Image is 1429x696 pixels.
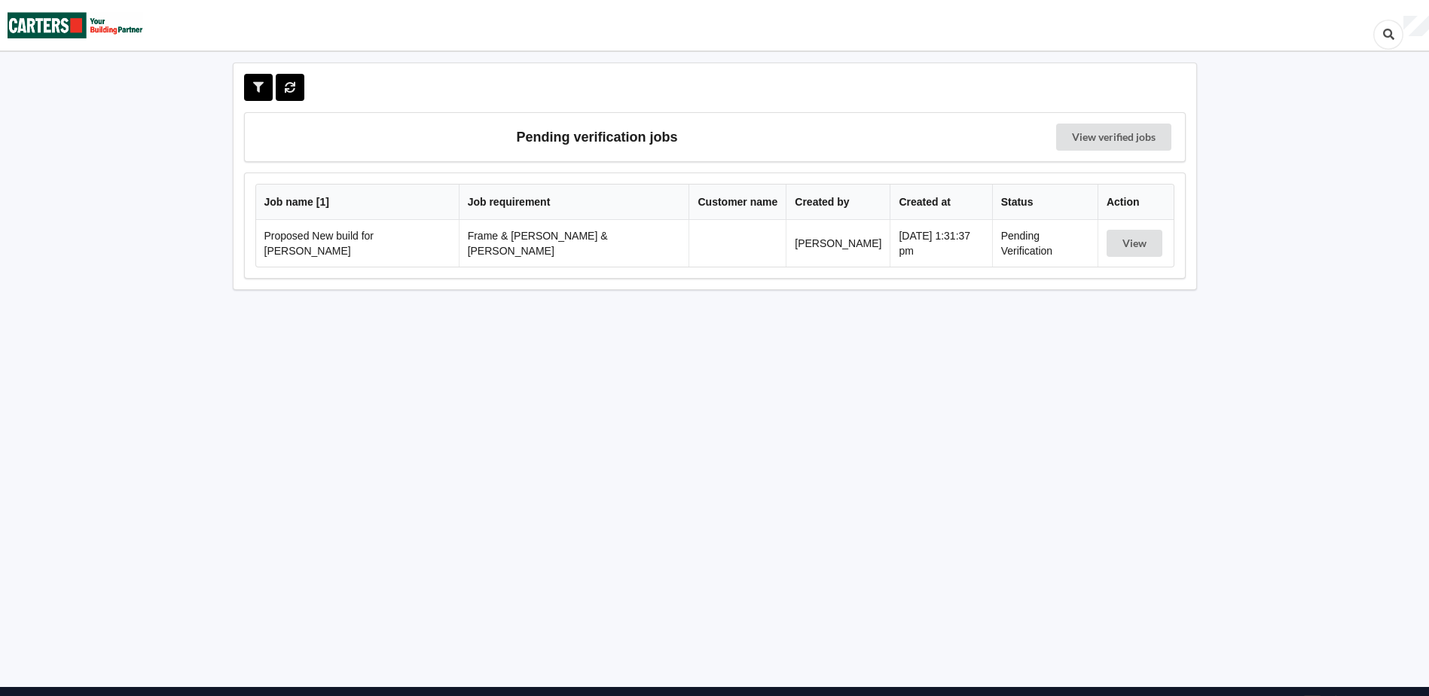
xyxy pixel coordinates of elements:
[459,220,689,267] td: Frame & [PERSON_NAME] & [PERSON_NAME]
[1107,230,1162,257] button: View
[1403,16,1429,37] div: User Profile
[256,185,459,220] th: Job name [ 1 ]
[1107,237,1165,249] a: View
[786,185,890,220] th: Created by
[256,220,459,267] td: Proposed New build for [PERSON_NAME]
[255,124,939,151] h3: Pending verification jobs
[890,220,991,267] td: [DATE] 1:31:37 pm
[890,185,991,220] th: Created at
[1098,185,1174,220] th: Action
[689,185,786,220] th: Customer name
[992,185,1098,220] th: Status
[786,220,890,267] td: [PERSON_NAME]
[1056,124,1171,151] a: View verified jobs
[992,220,1098,267] td: Pending Verification
[459,185,689,220] th: Job requirement
[8,1,143,50] img: Carters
